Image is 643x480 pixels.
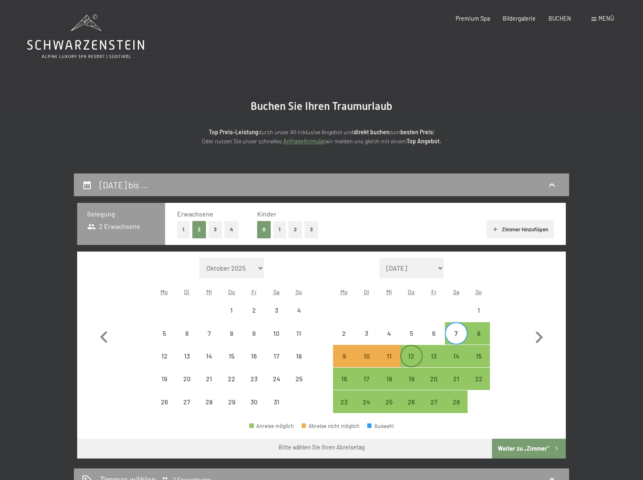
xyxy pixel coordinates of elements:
[356,353,377,373] div: 10
[198,368,220,390] div: Wed Jan 21 2026
[445,368,467,390] div: Sat Feb 21 2026
[279,443,365,451] div: Bitte wählen Sie Ihren Abreisetag
[265,322,288,345] div: Sat Jan 10 2026
[220,299,243,321] div: Abreise nicht möglich
[503,15,536,22] span: Bildergalerie
[153,368,175,390] div: Mon Jan 19 2026
[400,345,423,367] div: Abreise möglich
[386,288,392,295] abbr: Mittwoch
[356,330,377,351] div: 3
[355,345,378,367] div: Tue Feb 10 2026
[176,353,197,373] div: 13
[283,138,325,145] a: Anfrageformular
[400,390,423,413] div: Thu Feb 26 2026
[305,221,318,238] button: 3
[220,345,243,367] div: Thu Jan 15 2026
[243,390,265,413] div: Fri Jan 30 2026
[220,390,243,413] div: Thu Jan 29 2026
[208,221,222,238] button: 3
[468,299,490,321] div: Abreise nicht möglich
[153,322,175,345] div: Mon Jan 05 2026
[161,288,168,295] abbr: Montag
[87,222,140,231] span: 2 Erwachsene
[266,353,287,373] div: 17
[265,299,288,321] div: Abreise nicht möglich
[220,368,243,390] div: Abreise nicht möglich
[548,15,571,22] a: BUCHEN
[199,353,220,373] div: 14
[257,210,277,218] span: Kinder
[446,330,466,351] div: 7
[198,345,220,367] div: Wed Jan 14 2026
[378,390,400,413] div: Abreise möglich
[378,345,400,367] div: Abreise nicht möglich, da die Mindestaufenthaltsdauer nicht erfüllt wird
[288,353,309,373] div: 18
[400,345,423,367] div: Thu Feb 12 2026
[356,399,377,419] div: 24
[340,288,348,295] abbr: Montag
[209,128,258,135] strong: Top Preis-Leistung
[154,330,175,351] div: 5
[265,368,288,390] div: Abreise nicht möglich
[445,322,467,345] div: Abreise möglich
[288,322,310,345] div: Sun Jan 11 2026
[265,390,288,413] div: Sat Jan 31 2026
[401,375,422,396] div: 19
[225,221,239,238] button: 4
[243,299,265,321] div: Fri Jan 02 2026
[175,322,198,345] div: Abreise nicht möglich
[468,299,490,321] div: Sun Feb 01 2026
[468,307,489,328] div: 1
[378,399,399,419] div: 25
[400,128,433,135] strong: besten Preis
[333,345,355,367] div: Mon Feb 09 2026
[333,368,355,390] div: Mon Feb 16 2026
[175,368,198,390] div: Tue Jan 20 2026
[154,375,175,396] div: 19
[154,353,175,373] div: 12
[243,307,264,328] div: 2
[265,299,288,321] div: Sat Jan 03 2026
[468,322,490,345] div: Abreise möglich
[378,322,400,345] div: Abreise nicht möglich
[288,221,302,238] button: 2
[423,353,444,373] div: 13
[220,322,243,345] div: Abreise nicht möglich
[288,345,310,367] div: Abreise nicht möglich
[378,390,400,413] div: Wed Feb 25 2026
[220,322,243,345] div: Thu Jan 08 2026
[367,423,394,429] div: Auswahl
[184,288,189,295] abbr: Dienstag
[423,345,445,367] div: Abreise möglich
[400,368,423,390] div: Abreise möglich
[266,375,287,396] div: 24
[288,345,310,367] div: Sun Jan 18 2026
[423,390,445,413] div: Abreise möglich
[598,15,614,22] span: Menü
[199,330,220,351] div: 7
[468,345,490,367] div: Abreise möglich
[408,288,415,295] abbr: Donnerstag
[378,345,400,367] div: Wed Feb 11 2026
[378,375,399,396] div: 18
[99,180,148,190] h2: [DATE] bis …
[288,330,309,351] div: 11
[355,322,378,345] div: Tue Feb 03 2026
[221,375,242,396] div: 22
[198,345,220,367] div: Abreise nicht möglich
[468,368,490,390] div: Sun Feb 22 2026
[288,368,310,390] div: Sun Jan 25 2026
[249,423,294,429] div: Anreise möglich
[177,221,190,238] button: 1
[288,322,310,345] div: Abreise nicht möglich
[221,330,242,351] div: 8
[333,390,355,413] div: Abreise möglich
[251,288,257,295] abbr: Freitag
[265,322,288,345] div: Abreise nicht möglich
[288,375,309,396] div: 25
[176,330,197,351] div: 6
[378,353,399,373] div: 11
[400,390,423,413] div: Abreise möglich
[334,375,355,396] div: 16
